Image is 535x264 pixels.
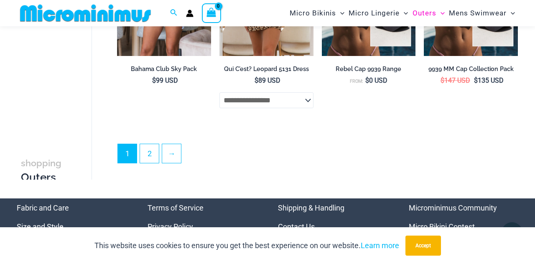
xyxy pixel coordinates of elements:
h2: 9939 MM Cap Collection Pack [424,65,518,73]
a: Learn more [361,241,399,250]
span: $ [365,76,369,84]
a: Search icon link [170,8,178,18]
bdi: 0 USD [365,76,387,84]
nav: Menu [278,198,388,255]
h2: Qui C’est? Leopard 5131 Dress [219,65,313,73]
a: Qui C’est? Leopard 5131 Dress [219,65,313,76]
nav: Menu [409,198,519,255]
p: This website uses cookies to ensure you get the best experience on our website. [94,239,399,252]
bdi: 147 USD [441,76,470,84]
img: MM SHOP LOGO FLAT [17,4,154,23]
span: $ [152,76,156,84]
aside: Footer Widget 3 [278,198,388,255]
span: $ [255,76,258,84]
span: Micro Lingerie [349,3,400,24]
bdi: 135 USD [474,76,504,84]
a: Microminimus Community [409,203,497,212]
a: Contact Us [278,222,315,231]
span: Micro Bikinis [290,3,336,24]
span: shopping [21,158,61,168]
span: Menu Toggle [336,3,344,24]
a: Bahama Club Sky Pack [117,65,211,76]
a: Privacy Policy [148,222,193,231]
bdi: 99 USD [152,76,178,84]
a: Rebel Cap 9939 Range [322,65,416,76]
span: Menu Toggle [507,3,515,24]
button: Accept [405,236,441,256]
a: 9939 MM Cap Collection Pack [424,65,518,76]
a: Fabric and Care [17,203,69,212]
h2: Bahama Club Sky Pack [117,65,211,73]
a: Size and Style [17,222,64,231]
span: $ [474,76,478,84]
a: OutersMenu ToggleMenu Toggle [410,3,447,24]
bdi: 89 USD [255,76,280,84]
a: Mens SwimwearMenu ToggleMenu Toggle [447,3,517,24]
a: Account icon link [186,10,194,17]
h3: Outers [21,156,62,185]
nav: Site Navigation [286,1,518,25]
span: From: [350,79,363,84]
aside: Footer Widget 2 [148,198,257,255]
span: Outers [413,3,436,24]
span: Menu Toggle [436,3,445,24]
span: Menu Toggle [400,3,408,24]
nav: Menu [148,198,257,255]
nav: Product Pagination [117,144,518,168]
a: Micro Bikini Contest [409,222,475,231]
span: $ [441,76,444,84]
h2: Rebel Cap 9939 Range [322,65,416,73]
a: Shipping & Handling [278,203,344,212]
aside: Footer Widget 1 [17,198,127,255]
a: → [162,144,181,163]
a: Page 2 [140,144,159,163]
a: View Shopping Cart, empty [202,3,221,23]
span: Page 1 [118,144,137,163]
aside: Footer Widget 4 [409,198,519,255]
a: Micro LingerieMenu ToggleMenu Toggle [346,3,410,24]
span: Mens Swimwear [449,3,507,24]
a: Micro BikinisMenu ToggleMenu Toggle [288,3,346,24]
nav: Menu [17,198,127,255]
a: Terms of Service [148,203,204,212]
